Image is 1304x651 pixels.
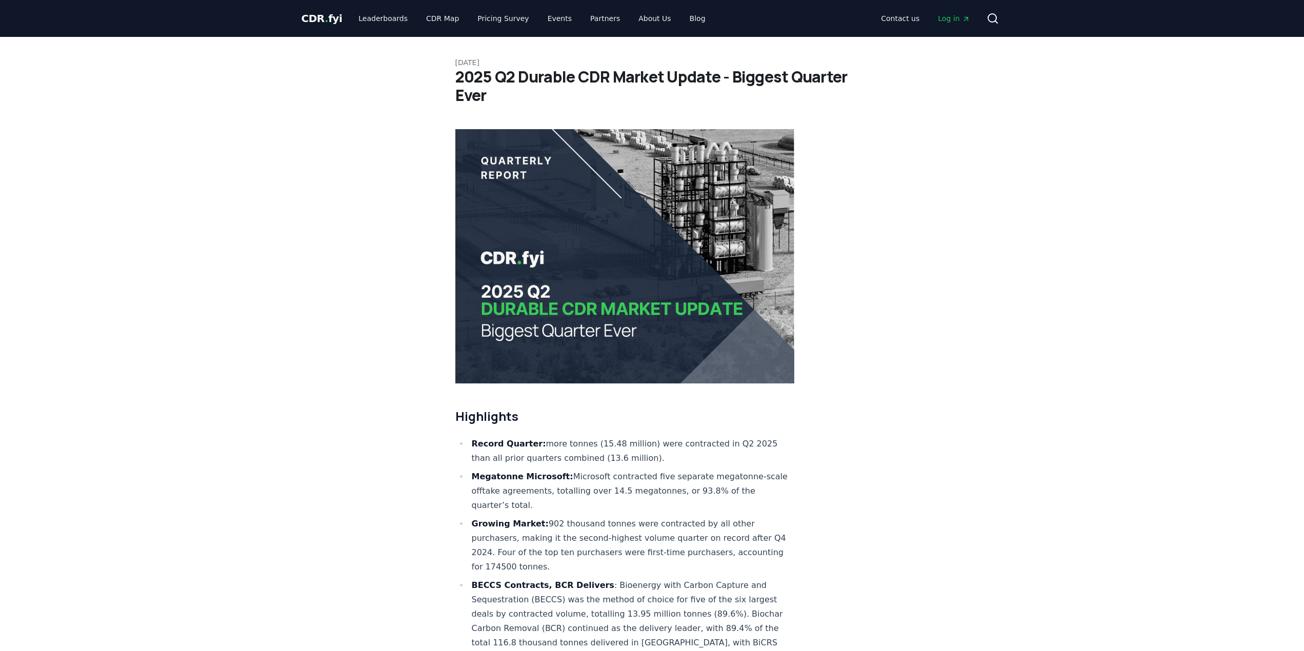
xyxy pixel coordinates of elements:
[539,9,580,28] a: Events
[873,9,978,28] nav: Main
[472,580,614,590] strong: BECCS Contracts, BCR Delivers
[472,519,549,528] strong: Growing Market:
[469,437,795,465] li: more tonnes (15.48 million) were contracted in Q2 2025 than all prior quarters combined (13.6 mil...
[455,129,795,383] img: blog post image
[455,68,849,105] h1: 2025 Q2 Durable CDR Market Update - Biggest Quarter Ever
[873,9,928,28] a: Contact us
[930,9,978,28] a: Log in
[938,13,970,24] span: Log in
[472,439,546,449] strong: Record Quarter:
[418,9,467,28] a: CDR Map
[350,9,416,28] a: Leaderboards
[469,9,537,28] a: Pricing Survey
[469,470,795,513] li: Microsoft contracted five separate megatonne-scale offtake agreements, totalling over 14.5 megato...
[469,517,795,574] li: 902 thousand tonnes were contracted by all other purchasers, making it the second-highest volume ...
[455,57,849,68] p: [DATE]
[455,408,795,424] h2: Highlights
[681,9,714,28] a: Blog
[302,12,343,25] span: CDR fyi
[630,9,679,28] a: About Us
[325,12,328,25] span: .
[302,11,343,26] a: CDR.fyi
[472,472,573,481] strong: Megatonne Microsoft:
[350,9,713,28] nav: Main
[582,9,628,28] a: Partners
